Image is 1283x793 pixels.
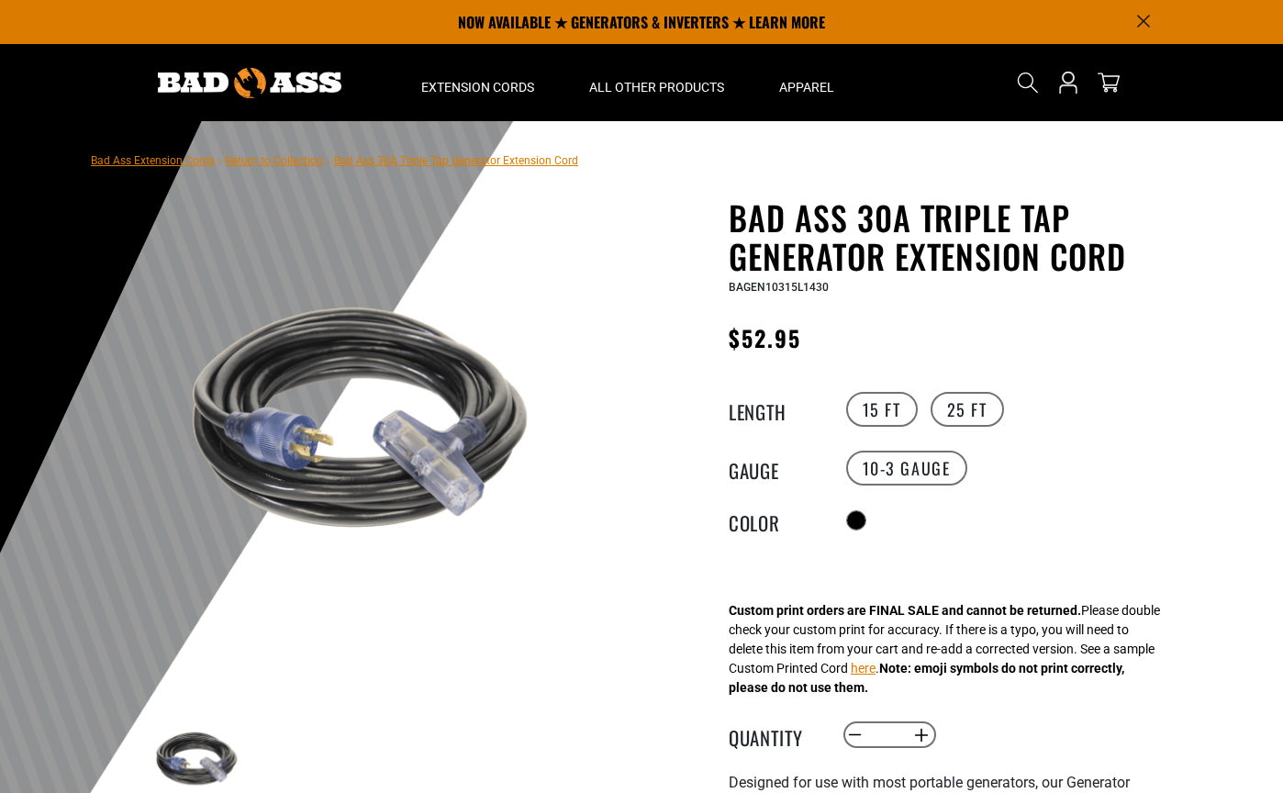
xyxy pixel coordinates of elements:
[752,44,862,121] summary: Apparel
[846,392,918,427] label: 15 FT
[562,44,752,121] summary: All Other Products
[91,154,215,167] a: Bad Ass Extension Cords
[729,198,1178,275] h1: Bad Ass 30A Triple Tap Generator Extension Cord
[846,451,967,486] label: 10-3 Gauge
[218,154,222,167] span: ›
[1013,68,1043,97] summary: Search
[729,321,801,354] span: $52.95
[589,79,724,95] span: All Other Products
[729,456,820,480] legend: Gauge
[394,44,562,121] summary: Extension Cords
[91,149,578,171] nav: breadcrumbs
[729,397,820,421] legend: Length
[145,202,587,644] img: black
[334,154,578,167] span: Bad Ass 30A Triple Tap Generator Extension Cord
[729,508,820,532] legend: Color
[931,392,1004,427] label: 25 FT
[158,68,341,98] img: Bad Ass Extension Cords
[779,79,834,95] span: Apparel
[729,723,820,747] label: Quantity
[729,601,1160,698] div: Please double check your custom print for accuracy. If there is a typo, you will need to delete t...
[729,603,1081,618] strong: Custom print orders are FINAL SALE and cannot be returned.
[729,661,1124,695] strong: Note: emoji symbols do not print correctly, please do not use them.
[226,154,323,167] a: Return to Collection
[421,79,534,95] span: Extension Cords
[729,281,829,294] span: BAGEN10315L1430
[327,154,330,167] span: ›
[851,659,876,678] button: here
